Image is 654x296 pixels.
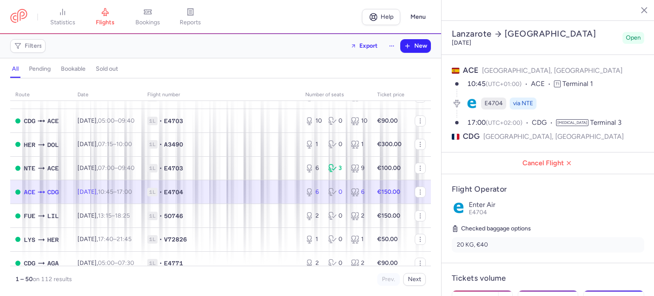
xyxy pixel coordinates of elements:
button: New [401,40,430,52]
span: Terminal 1 [562,80,593,88]
span: • [159,164,162,172]
span: 1L [147,235,158,244]
span: [GEOGRAPHIC_DATA], [GEOGRAPHIC_DATA] [482,66,622,75]
span: ACE [47,116,59,126]
span: [DATE], [77,141,132,148]
time: 17:00 [117,188,132,195]
span: Open [626,34,641,42]
span: CDG [47,187,59,197]
div: 10 [351,117,367,125]
span: 1L [147,117,158,125]
span: CDG [463,131,480,142]
span: CDG [24,116,35,126]
span: New [414,43,427,49]
span: 1L [147,188,158,196]
li: 20 KG, €40 [452,237,644,253]
span: – [98,212,130,219]
a: bookings [126,8,169,26]
button: Filters [11,40,45,52]
span: via NTE [513,99,533,108]
div: 3 [328,164,344,172]
span: E4704 [164,188,183,196]
strong: €100.00 [377,164,401,172]
figure: E4 airline logo [466,98,478,109]
h2: Lanzarote [GEOGRAPHIC_DATA] [452,29,619,39]
a: reports [169,8,212,26]
div: 2 [305,212,321,220]
span: 1L [147,164,158,172]
time: 07:30 [118,259,134,267]
strong: €50.00 [377,236,398,243]
span: – [98,188,132,195]
time: 07:15 [98,141,113,148]
button: Export [345,39,383,53]
span: ACE [47,164,59,173]
span: [DATE], [77,164,135,172]
span: FUE [24,211,35,221]
span: V72826 [164,235,187,244]
div: 1 [351,235,367,244]
time: 07:00 [98,164,115,172]
div: 0 [328,212,344,220]
span: CDG [532,118,556,128]
th: Flight number [142,89,300,101]
button: Next [403,273,426,286]
strong: €90.00 [377,259,398,267]
span: Cancel Flight [448,159,648,167]
span: reports [180,19,201,26]
span: 5O746 [164,212,183,220]
time: 09:40 [118,117,135,124]
a: statistics [41,8,84,26]
h4: bookable [61,65,86,73]
time: 05:00 [98,117,115,124]
span: E4704 [469,209,487,216]
th: date [72,89,142,101]
span: AGA [47,259,59,268]
span: 1L [147,140,158,149]
span: Terminal 3 [590,118,622,126]
th: Ticket price [372,89,410,101]
span: – [98,117,135,124]
div: 0 [328,235,344,244]
span: • [159,259,162,267]
span: E4703 [164,117,183,125]
span: – [98,164,135,172]
span: – [98,141,132,148]
div: 0 [328,188,344,196]
div: 10 [305,117,321,125]
span: ACE [531,79,554,89]
span: NTE [24,164,35,173]
span: CDG [24,259,35,268]
span: – [98,236,132,243]
h4: sold out [96,65,118,73]
div: 0 [328,140,344,149]
span: HER [24,140,35,149]
strong: €90.00 [377,117,398,124]
time: 17:40 [98,236,113,243]
a: flights [84,8,126,26]
span: flights [96,19,115,26]
span: HER [47,235,59,244]
span: [MEDICAL_DATA] [556,119,588,126]
span: LIL [47,211,59,221]
button: Prev. [377,273,400,286]
span: ACE [463,66,479,75]
div: 6 [351,188,367,196]
span: • [159,212,162,220]
time: [DATE] [452,39,471,46]
strong: €150.00 [377,212,400,219]
div: 0 [328,259,344,267]
div: 1 [351,140,367,149]
div: 2 [351,212,367,220]
span: [DATE], [77,117,135,124]
time: 21:45 [117,236,132,243]
span: on 112 results [33,276,72,283]
span: [DATE], [77,259,134,267]
span: [DATE], [77,188,132,195]
span: E4703 [164,164,183,172]
time: 10:45 [98,188,113,195]
div: 0 [328,117,344,125]
span: [DATE], [77,212,130,219]
span: LYS [24,235,35,244]
h4: Flight Operator [452,184,644,194]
